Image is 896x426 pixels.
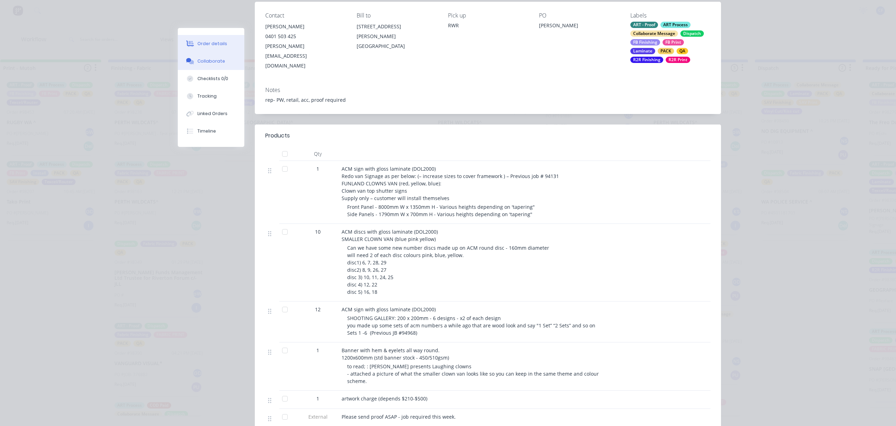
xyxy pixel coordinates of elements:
[197,128,216,134] div: Timeline
[630,48,655,54] div: Laminate
[357,12,437,19] div: Bill to
[315,306,321,313] span: 12
[197,58,225,64] div: Collaborate
[539,22,619,31] div: [PERSON_NAME]
[448,12,528,19] div: Pick up
[630,30,678,37] div: Collaborate Message
[315,228,321,235] span: 10
[342,228,438,242] span: ACM discs with gloss laminate (DOL2000) SMALLER CLOWN VAN (blue pink yellow)
[342,413,456,420] span: Please send proof ASAP - job required this week.
[178,52,244,70] button: Collaborate
[265,22,345,31] div: [PERSON_NAME]
[630,39,660,45] div: FB Finishing
[347,315,597,336] span: SHOOTING GALLERY: 200 x 200mm - 6 designs - x2 of each design you made up some sets of acm number...
[178,105,244,122] button: Linked Orders
[300,413,336,420] span: External
[316,347,319,354] span: 1
[630,22,658,28] div: ART - Proof
[265,87,710,93] div: Notes
[265,31,345,41] div: 0401 503 425
[265,12,345,19] div: Contact
[630,12,710,19] div: Labels
[265,22,345,71] div: [PERSON_NAME]0401 503 425[PERSON_NAME][EMAIL_ADDRESS][DOMAIN_NAME]
[178,70,244,87] button: Checklists 0/0
[347,204,535,218] span: Front Panel - 8000mm W x 1350mm H - Various heights depending on 'tapering" Side Panels - 1790mm ...
[342,306,436,313] span: ACM sign with gloss laminate (DOL2000)
[342,395,427,402] span: artwork charge (depends $210-$500)
[630,57,663,63] div: R2R Finishing
[178,122,244,140] button: Timeline
[197,111,227,117] div: Linked Orders
[666,57,690,63] div: R2R Print
[178,35,244,52] button: Order details
[539,12,619,19] div: PO
[178,87,244,105] button: Tracking
[197,76,228,82] div: Checklists 0/0
[357,41,437,51] div: [GEOGRAPHIC_DATA]
[297,147,339,161] div: Qty
[680,30,704,37] div: Dispatch
[357,22,437,51] div: [STREET_ADDRESS][PERSON_NAME][GEOGRAPHIC_DATA]
[342,165,559,201] span: ACM sign with gloss laminate (DOL2000) Redo van Signage as per below: (– increase sizes to cover ...
[197,93,217,99] div: Tracking
[316,395,319,402] span: 1
[265,41,345,71] div: [PERSON_NAME][EMAIL_ADDRESS][DOMAIN_NAME]
[265,96,710,104] div: rep- PW, retail, acc, proof required
[357,22,437,41] div: [STREET_ADDRESS][PERSON_NAME]
[197,41,227,47] div: Order details
[658,48,674,54] div: PACK
[347,244,552,295] span: Can we have some new number discs made up on ACM round disc - 160mm diameter will need 2 of each ...
[448,22,528,29] div: RWR
[660,22,691,28] div: ART Process
[316,165,319,172] span: 1
[347,363,600,384] span: to read; : [PERSON_NAME] presents Laughing clowns - attached a picture of what the smaller clown ...
[342,347,449,361] span: Banner with hem & eyelets all way round. 1200x600mm (std banner stock - 450/510gsm)
[677,48,688,54] div: QA
[663,39,684,45] div: FB Print
[265,132,290,140] div: Products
